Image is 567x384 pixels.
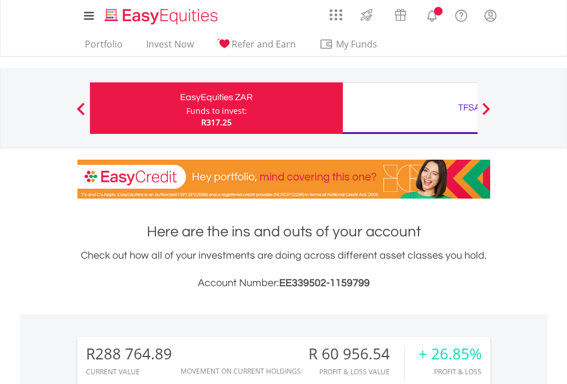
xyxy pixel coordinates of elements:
a: Notifications [417,3,447,26]
span: EE339502-1159799 [279,278,370,288]
img: grid-menu-icon.svg [330,9,342,21]
a: Invest Now [142,38,198,56]
a: My Profile [476,3,505,28]
h1: Here are the ins and outs of your account [77,221,490,242]
span: Refer and Earn [232,38,296,50]
div: Check out how all of your investments are doing across different asset classes you hold. [77,248,490,291]
a: Vouchers [384,3,417,24]
span: R317.25 [201,117,232,128]
h3: Account Number: [77,275,490,291]
div: R288 764.89 [86,346,172,362]
div: Movement on Current Holdings: [181,367,303,375]
div: CURRENT VALUE [86,368,172,375]
img: thrive-v2.svg [357,6,376,24]
img: vouchers-v2.svg [391,6,410,24]
a: AppsGrid [322,3,350,21]
div: Profit & Loss [419,368,482,375]
div: EasyEquities ZAR [97,89,336,105]
button: Previous [69,108,92,120]
a: Refer and Earn [213,38,300,56]
div: + 26.85% [419,346,482,362]
div: Profit & Loss Value [308,368,404,375]
button: Next [475,108,498,120]
img: EasyEquities_Logo.png [103,7,222,26]
div: Funds to invest: [186,105,247,117]
div: R 60 956.54 [308,346,404,362]
img: EasyCredit Promotion Banner [77,160,490,199]
a: Portfolio [80,38,127,56]
a: FAQ's and Support [447,3,476,26]
a: Home page [100,3,222,26]
span: My Funds [319,37,394,52]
